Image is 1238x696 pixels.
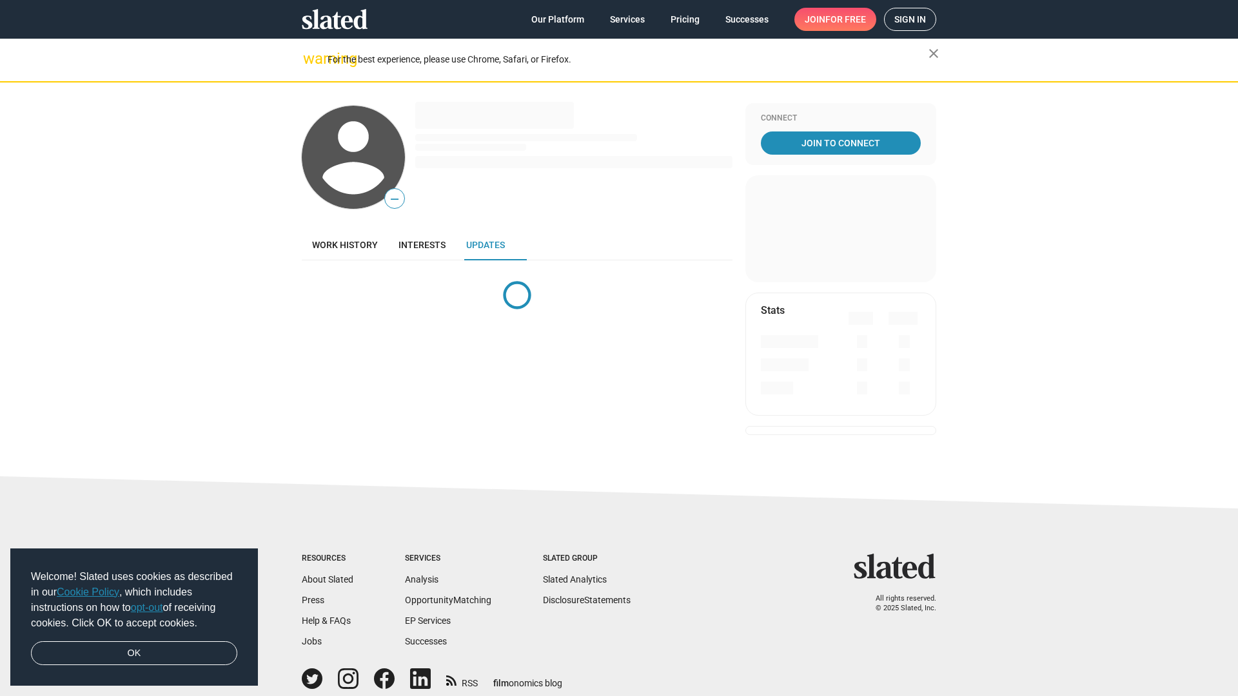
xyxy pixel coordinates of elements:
a: Pricing [660,8,710,31]
span: Join [805,8,866,31]
a: Interests [388,229,456,260]
a: Jobs [302,636,322,646]
span: Successes [725,8,769,31]
a: Cookie Policy [57,586,119,597]
span: Work history [312,240,378,250]
mat-card-title: Stats [761,304,785,317]
a: Join To Connect [761,131,921,155]
div: Slated Group [543,554,631,564]
a: filmonomics blog [493,667,562,690]
a: dismiss cookie message [31,641,237,666]
mat-icon: warning [303,51,319,66]
p: All rights reserved. © 2025 Slated, Inc. [862,594,936,613]
span: — [385,191,404,208]
a: Sign in [884,8,936,31]
a: OpportunityMatching [405,595,491,605]
div: Services [405,554,491,564]
a: Updates [456,229,515,260]
div: Connect [761,113,921,124]
span: Sign in [894,8,926,30]
span: Join To Connect [763,131,918,155]
span: Services [610,8,645,31]
a: Work history [302,229,388,260]
div: Resources [302,554,353,564]
a: Analysis [405,574,438,585]
span: Pricing [671,8,700,31]
a: Services [600,8,655,31]
a: Help & FAQs [302,615,351,626]
span: film [493,678,509,688]
span: Welcome! Slated uses cookies as described in our , which includes instructions on how to of recei... [31,569,237,631]
a: Successes [715,8,779,31]
a: DisclosureStatements [543,595,631,605]
a: Slated Analytics [543,574,607,585]
a: RSS [446,670,478,690]
a: Press [302,595,324,605]
span: for free [825,8,866,31]
a: EP Services [405,615,451,626]
div: For the best experience, please use Chrome, Safari, or Firefox. [328,51,928,68]
a: opt-out [131,602,163,613]
a: Joinfor free [794,8,876,31]
span: Our Platform [531,8,584,31]
span: Interests [398,240,446,250]
span: Updates [466,240,505,250]
a: Successes [405,636,447,646]
div: cookieconsent [10,548,258,686]
a: Our Platform [521,8,594,31]
a: About Slated [302,574,353,585]
mat-icon: close [926,46,941,61]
